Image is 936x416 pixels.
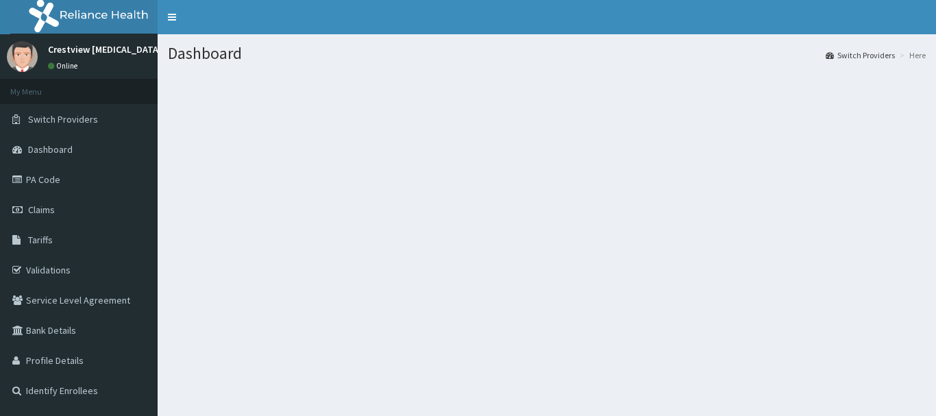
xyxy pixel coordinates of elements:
[28,234,53,246] span: Tariffs
[28,204,55,216] span: Claims
[168,45,926,62] h1: Dashboard
[826,49,895,61] a: Switch Providers
[7,41,38,72] img: User Image
[28,143,73,156] span: Dashboard
[48,45,162,54] p: Crestview [MEDICAL_DATA]
[896,49,926,61] li: Here
[28,113,98,125] span: Switch Providers
[48,61,81,71] a: Online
